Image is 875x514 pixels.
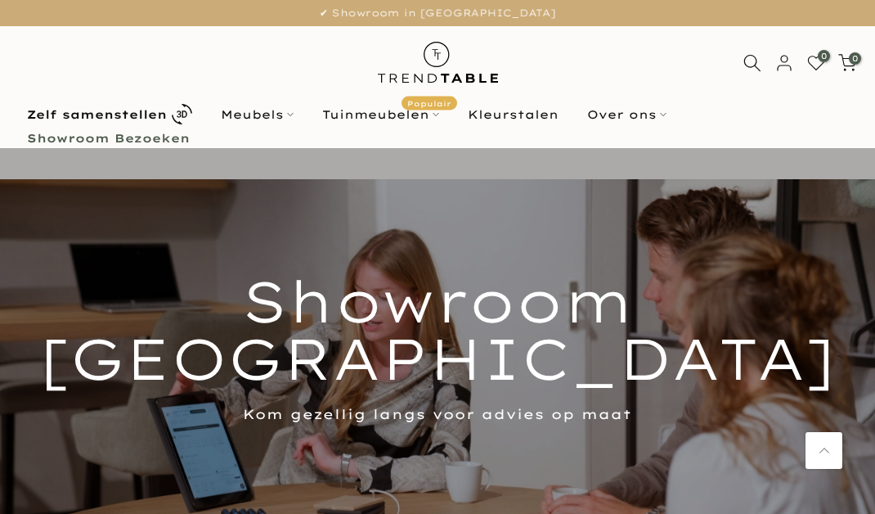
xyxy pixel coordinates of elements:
a: Showroom Bezoeken [12,128,204,148]
a: Zelf samenstellen [12,100,206,128]
span: Populair [402,96,457,110]
a: 0 [807,54,825,72]
span: 0 [818,50,830,62]
span: 0 [849,52,861,65]
a: Meubels [206,105,307,124]
a: TuinmeubelenPopulair [307,105,453,124]
b: Zelf samenstellen [27,109,167,120]
img: trend-table [366,26,509,99]
p: ✔ Showroom in [GEOGRAPHIC_DATA] [20,4,855,22]
b: Showroom Bezoeken [27,133,190,144]
a: Terug naar boven [805,432,842,469]
a: Over ons [572,105,680,124]
a: Kleurstalen [453,105,572,124]
a: 0 [838,54,856,72]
